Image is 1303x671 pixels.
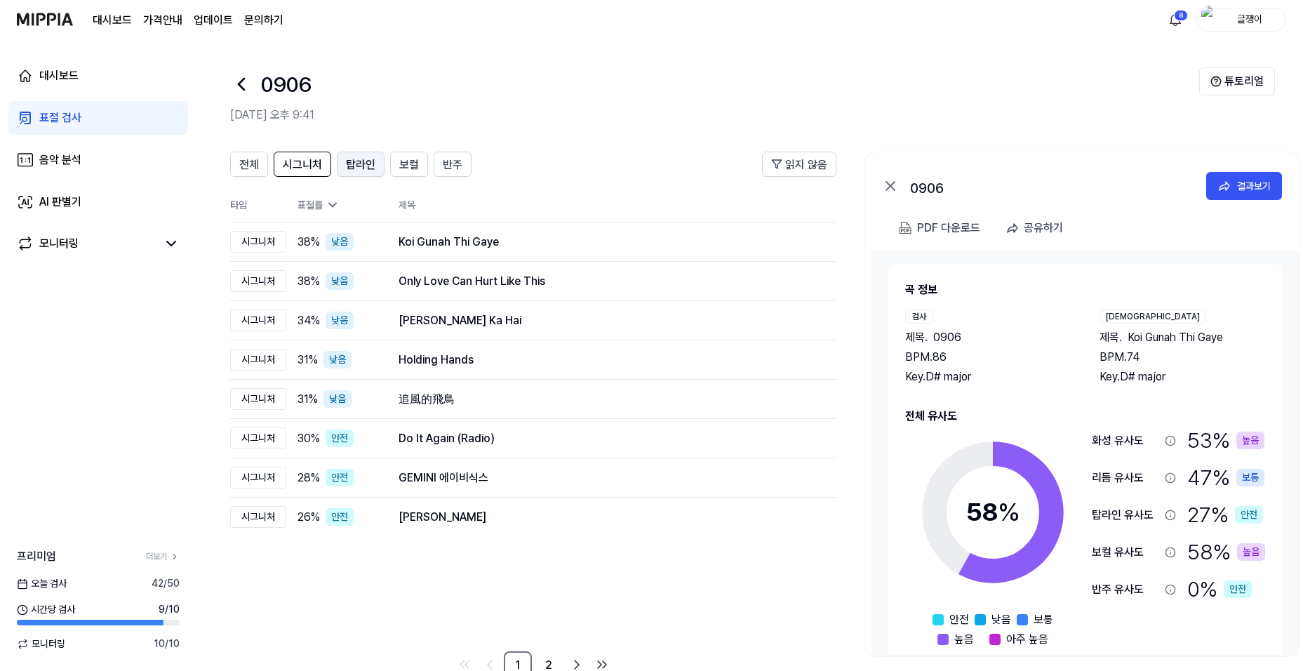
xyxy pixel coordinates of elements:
div: [PERSON_NAME] Ka Hai [399,312,814,329]
span: Koi Gunah Thi Gaye [1128,329,1223,346]
h2: 곡 정보 [905,281,1265,298]
div: 보통 [1236,469,1264,486]
div: 낮음 [326,272,354,290]
span: 34 % [298,312,320,329]
div: Key. D# major [1100,368,1266,385]
div: 대시보드 [39,67,79,84]
div: 안전 [1235,506,1263,524]
div: 追風的飛鳥 [399,391,814,408]
span: 38 % [298,234,320,251]
div: 글쟁이 [1222,11,1277,27]
div: BPM. 74 [1100,349,1266,366]
img: profile [1201,6,1218,34]
div: 표절 검사 [39,109,81,126]
span: 31 % [298,352,318,368]
button: 결과보기 [1206,172,1282,200]
span: 26 % [298,509,320,526]
div: BPM. 86 [905,349,1071,366]
button: 공유하기 [1000,214,1074,242]
span: 42 / 50 [152,576,180,591]
span: 탑라인 [346,157,375,173]
span: 31 % [298,391,318,408]
span: 10 / 10 [154,637,180,651]
button: PDF 다운로드 [896,214,983,242]
div: 검사 [905,310,933,324]
span: 높음 [954,631,974,648]
div: 27 % [1187,499,1263,531]
span: 모니터링 [17,637,65,651]
button: profile글쟁이 [1196,8,1286,32]
span: 전체 [239,157,259,173]
div: 안전 [1224,580,1252,598]
img: 알림 [1167,11,1184,28]
span: 보컬 [399,157,419,173]
div: 보컬 유사도 [1092,544,1159,561]
a: 표절 검사 [8,101,188,135]
a: 음악 분석 [8,143,188,177]
h2: 전체 유사도 [905,408,1265,425]
button: 읽지 않음 [762,152,836,177]
span: 반주 [443,157,462,173]
div: 공유하기 [1024,219,1063,237]
a: 모니터링 [17,235,157,252]
a: 곡 정보검사제목.0906BPM.86Key.D# major[DEMOGRAPHIC_DATA]제목.Koi Gunah Thi GayeBPM.74Key.D# major전체 유사도58%... [871,251,1299,655]
button: 시그니처 [274,152,331,177]
div: 58 [966,493,1020,531]
div: 0906 [910,178,1191,194]
button: 가격안내 [143,12,182,29]
span: 제목 . [905,329,928,346]
div: 낮음 [326,312,354,329]
div: 음악 분석 [39,152,81,168]
div: AI 판별기 [39,194,81,211]
a: 업데이트 [194,12,233,29]
div: 낮음 [323,390,352,408]
button: 알림8 [1164,8,1187,31]
a: 대시보드 [93,12,132,29]
span: 아주 높음 [1006,631,1048,648]
div: 시그니처 [230,388,286,410]
div: 시그니처 [230,270,286,292]
div: PDF 다운로드 [917,219,980,237]
div: 리듬 유사도 [1092,470,1159,486]
div: 0 % [1187,573,1252,605]
button: 보컬 [390,152,428,177]
div: [DEMOGRAPHIC_DATA] [1100,310,1206,324]
div: 시그니처 [230,310,286,331]
button: 튜토리얼 [1199,67,1275,95]
span: 프리미엄 [17,548,56,565]
div: GEMINI 에이비식스 [399,470,814,486]
div: [PERSON_NAME] [399,509,814,526]
div: 시그니처 [230,349,286,371]
div: 표절률 [298,198,376,213]
div: 화성 유사도 [1092,432,1159,449]
span: 0906 [933,329,961,346]
div: 낮음 [326,233,354,251]
span: 보통 [1034,611,1053,628]
div: 높음 [1236,432,1264,449]
div: Do It Again (Radio) [399,430,814,447]
div: 47 % [1187,462,1264,493]
div: 안전 [326,508,354,526]
div: 안전 [326,430,354,447]
th: 제목 [399,188,836,222]
div: 탑라인 유사도 [1092,507,1159,524]
h1: 0906 [261,69,312,100]
div: 58 % [1187,536,1265,568]
span: 38 % [298,273,320,290]
div: 53 % [1187,425,1264,456]
span: 시그니처 [283,157,322,173]
span: 28 % [298,470,320,486]
div: 시그니처 [230,427,286,449]
img: Help [1210,76,1222,87]
span: 30 % [298,430,320,447]
div: 시그니처 [230,231,286,253]
div: 낮음 [323,351,352,368]
div: 안전 [326,469,354,486]
div: 시그니처 [230,467,286,489]
div: 시그니처 [230,506,286,528]
div: 높음 [1237,543,1265,561]
a: 문의하기 [244,12,283,29]
h2: [DATE] 오후 9:41 [230,107,1199,124]
span: 안전 [949,611,969,628]
span: % [998,497,1020,527]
